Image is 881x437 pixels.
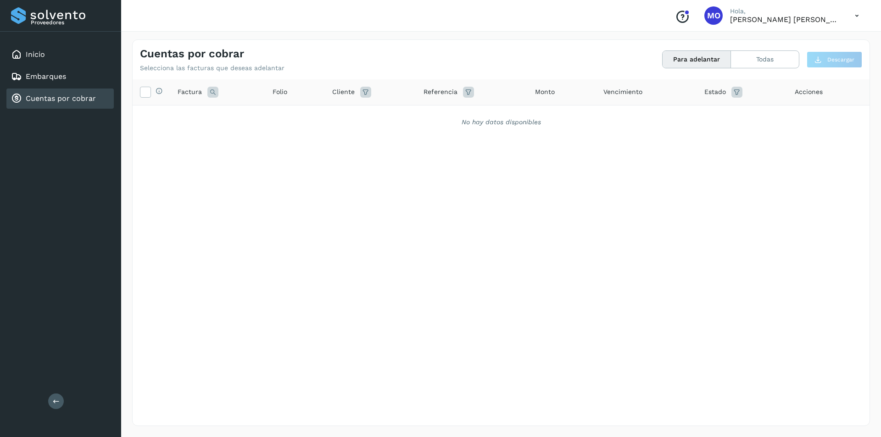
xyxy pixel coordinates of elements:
[332,87,355,97] span: Cliente
[603,87,642,97] span: Vencimiento
[273,87,287,97] span: Folio
[140,47,244,61] h4: Cuentas por cobrar
[730,7,840,15] p: Hola,
[424,87,457,97] span: Referencia
[663,51,731,68] button: Para adelantar
[145,117,858,127] div: No hay datos disponibles
[6,44,114,65] div: Inicio
[807,51,862,68] button: Descargar
[730,15,840,24] p: Macaria Olvera Camarillo
[178,87,202,97] span: Factura
[827,55,854,64] span: Descargar
[26,72,66,81] a: Embarques
[535,87,555,97] span: Monto
[140,64,284,72] p: Selecciona las facturas que deseas adelantar
[795,87,823,97] span: Acciones
[26,94,96,103] a: Cuentas por cobrar
[704,87,726,97] span: Estado
[26,50,45,59] a: Inicio
[6,66,114,87] div: Embarques
[6,89,114,109] div: Cuentas por cobrar
[31,19,110,26] p: Proveedores
[731,51,799,68] button: Todas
